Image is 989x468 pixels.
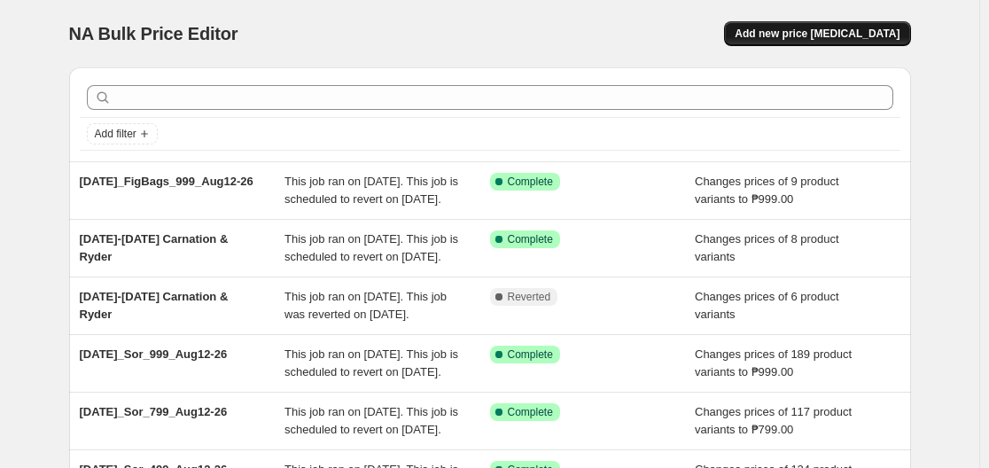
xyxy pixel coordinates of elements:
span: Changes prices of 8 product variants [695,232,839,263]
span: Add new price [MEDICAL_DATA] [735,27,899,41]
button: Add new price [MEDICAL_DATA] [724,21,910,46]
span: [DATE]_FigBags_999_Aug12-26 [80,175,253,188]
span: [DATE]-[DATE] Carnation & Ryder [80,290,229,321]
span: NA Bulk Price Editor [69,24,238,43]
span: [DATE]_Sor_799_Aug12-26 [80,405,228,418]
span: [DATE]_Sor_999_Aug12-26 [80,347,228,361]
span: This job ran on [DATE]. This job is scheduled to revert on [DATE]. [284,232,458,263]
span: This job ran on [DATE]. This job was reverted on [DATE]. [284,290,447,321]
span: Complete [508,405,553,419]
span: This job ran on [DATE]. This job is scheduled to revert on [DATE]. [284,347,458,378]
span: This job ran on [DATE]. This job is scheduled to revert on [DATE]. [284,405,458,436]
span: Add filter [95,127,136,141]
span: [DATE]-[DATE] Carnation & Ryder [80,232,229,263]
button: Add filter [87,123,158,144]
span: Complete [508,347,553,362]
span: Changes prices of 189 product variants to ₱999.00 [695,347,852,378]
span: Complete [508,175,553,189]
span: Reverted [508,290,551,304]
span: Changes prices of 117 product variants to ₱799.00 [695,405,852,436]
span: Changes prices of 6 product variants [695,290,839,321]
span: This job ran on [DATE]. This job is scheduled to revert on [DATE]. [284,175,458,206]
span: Changes prices of 9 product variants to ₱999.00 [695,175,839,206]
span: Complete [508,232,553,246]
